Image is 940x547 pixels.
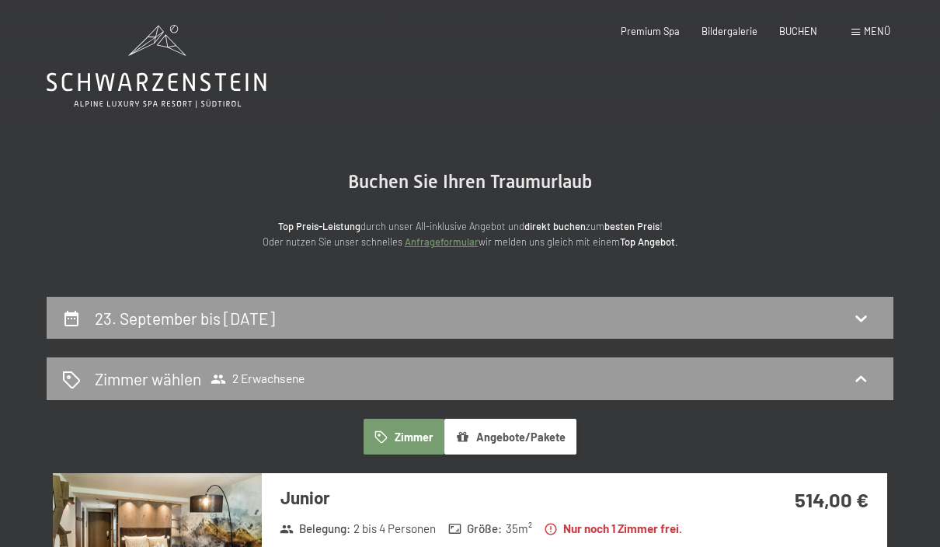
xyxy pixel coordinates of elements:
[405,235,479,248] a: Anfrageformular
[95,368,201,390] h2: Zimmer wählen
[211,371,305,387] span: 2 Erwachsene
[348,171,592,193] span: Buchen Sie Ihren Traumurlaub
[506,521,532,537] span: 35 m²
[159,218,781,250] p: durch unser All-inklusive Angebot und zum ! Oder nutzen Sie unser schnelles wir melden uns gleich...
[278,220,360,232] strong: Top Preis-Leistung
[621,25,680,37] a: Premium Spa
[364,419,444,455] button: Zimmer
[280,521,350,537] strong: Belegung :
[353,521,436,537] span: 2 bis 4 Personen
[864,25,890,37] span: Menü
[779,25,817,37] a: BUCHEN
[702,25,757,37] a: Bildergalerie
[95,308,275,328] h2: 23. September bis [DATE]
[795,487,869,511] strong: 514,00 €
[280,486,700,510] h3: Junior
[604,220,660,232] strong: besten Preis
[444,419,576,455] button: Angebote/Pakete
[448,521,503,537] strong: Größe :
[524,220,586,232] strong: direkt buchen
[620,235,678,248] strong: Top Angebot.
[544,521,682,537] strong: Nur noch 1 Zimmer frei.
